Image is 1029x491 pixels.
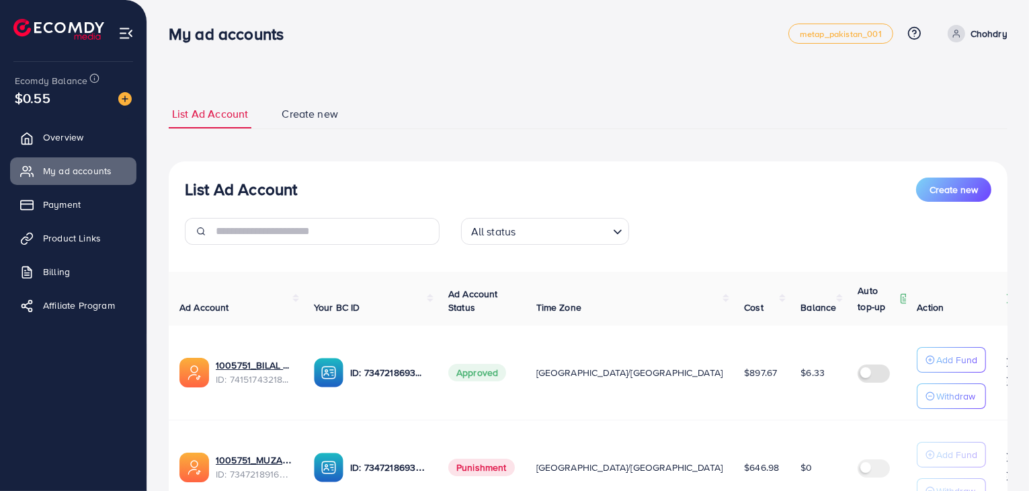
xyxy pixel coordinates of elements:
[179,453,209,482] img: ic-ads-acc.e4c84228.svg
[216,373,292,386] span: ID: 7415174321875730433
[216,467,292,481] span: ID: 7347218916084760578
[118,92,132,106] img: image
[735,57,1019,481] iframe: Chat
[216,453,292,481] div: <span class='underline'>1005751_MUZAMIL1234_1710657746799</span></br>7347218916084760578
[788,24,893,44] a: metap_pakistan_001
[350,365,427,381] p: ID: 7347218693681807361
[43,130,83,144] span: Overview
[172,106,248,122] span: List Ad Account
[179,358,209,387] img: ic-ads-acc.e4c84228.svg
[43,231,101,245] span: Product Links
[448,364,506,381] span: Approved
[448,287,498,314] span: Ad Account Status
[10,191,136,218] a: Payment
[10,292,136,319] a: Affiliate Program
[536,366,723,379] span: [GEOGRAPHIC_DATA]/[GEOGRAPHIC_DATA]
[971,26,1007,42] p: Chohdry
[350,459,427,476] p: ID: 7347218693681807361
[216,453,292,467] a: 1005751_MUZAMIL1234_1710657746799
[314,358,343,387] img: ic-ba-acc.ded83a64.svg
[10,124,136,151] a: Overview
[43,299,115,312] span: Affiliate Program
[520,219,607,241] input: Search for option
[185,180,297,199] h3: List Ad Account
[461,218,629,245] div: Search for option
[468,222,519,241] span: All status
[10,225,136,252] a: Product Links
[15,88,50,108] span: $0.55
[10,157,136,184] a: My ad accounts
[15,74,87,87] span: Ecomdy Balance
[169,24,294,44] h3: My ad accounts
[43,164,112,178] span: My ad accounts
[43,265,70,278] span: Billing
[282,106,338,122] span: Create new
[942,25,1007,42] a: Chohdry
[448,459,515,476] span: Punishment
[314,453,343,482] img: ic-ba-acc.ded83a64.svg
[10,258,136,285] a: Billing
[118,26,134,41] img: menu
[536,301,581,314] span: Time Zone
[216,358,292,386] div: <span class='underline'>1005751_BILAL HADI99_1726479818189</span></br>7415174321875730433
[179,301,229,314] span: Ad Account
[536,461,723,474] span: [GEOGRAPHIC_DATA]/[GEOGRAPHIC_DATA]
[13,19,104,40] img: logo
[43,198,81,211] span: Payment
[314,301,360,314] span: Your BC ID
[216,358,292,372] a: 1005751_BILAL HADI99_1726479818189
[800,30,882,38] span: metap_pakistan_001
